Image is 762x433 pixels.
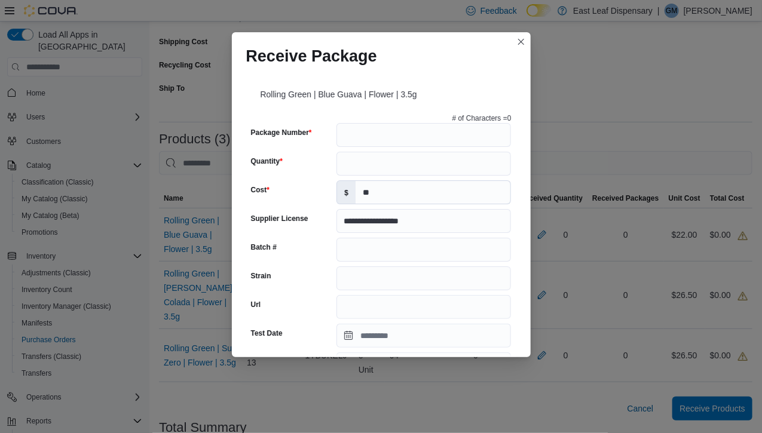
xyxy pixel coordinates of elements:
[514,35,528,49] button: Closes this modal window
[336,324,511,348] input: Press the down key to open a popover containing a calendar.
[251,128,312,137] label: Package Number
[251,242,277,252] label: Batch #
[246,47,377,66] h1: Receive Package
[251,156,283,166] label: Quantity
[251,214,308,223] label: Supplier License
[452,113,512,123] p: # of Characters = 0
[337,181,356,204] label: $
[251,185,270,195] label: Cost
[251,271,271,281] label: Strain
[336,352,511,376] input: Press the down key to open a popover containing a calendar.
[251,300,261,309] label: Url
[246,75,516,109] div: Rolling Green | Blue Guava | Flower | 3.5g
[251,328,283,338] label: Test Date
